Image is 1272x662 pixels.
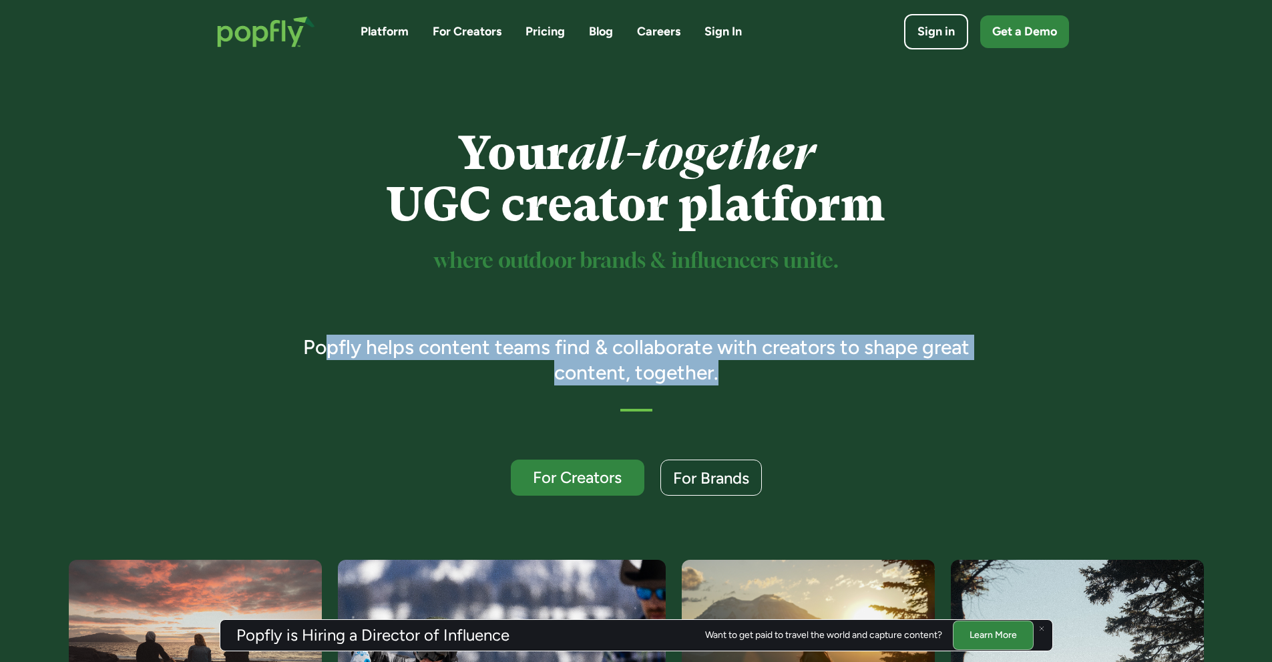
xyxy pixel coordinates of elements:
div: Want to get paid to travel the world and capture content? [705,630,942,641]
a: Careers [637,23,680,40]
a: Pricing [525,23,565,40]
sup: where outdoor brands & influencers unite. [434,251,839,272]
em: all-together [568,126,815,180]
a: For Creators [511,460,644,496]
h3: Popfly helps content teams find & collaborate with creators to shape great content, together. [284,335,988,385]
h3: Popfly is Hiring a Director of Influence [236,627,509,643]
a: Platform [361,23,409,40]
a: Learn More [953,621,1034,649]
a: Sign In [704,23,742,40]
a: Blog [589,23,613,40]
div: For Creators [523,469,632,486]
a: Get a Demo [980,15,1069,48]
div: Get a Demo [992,23,1057,40]
a: home [204,3,329,61]
a: Sign in [904,14,968,49]
div: For Brands [673,470,749,486]
h1: Your UGC creator platform [284,128,988,230]
a: For Brands [660,460,762,496]
div: Sign in [917,23,955,40]
a: For Creators [433,23,501,40]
